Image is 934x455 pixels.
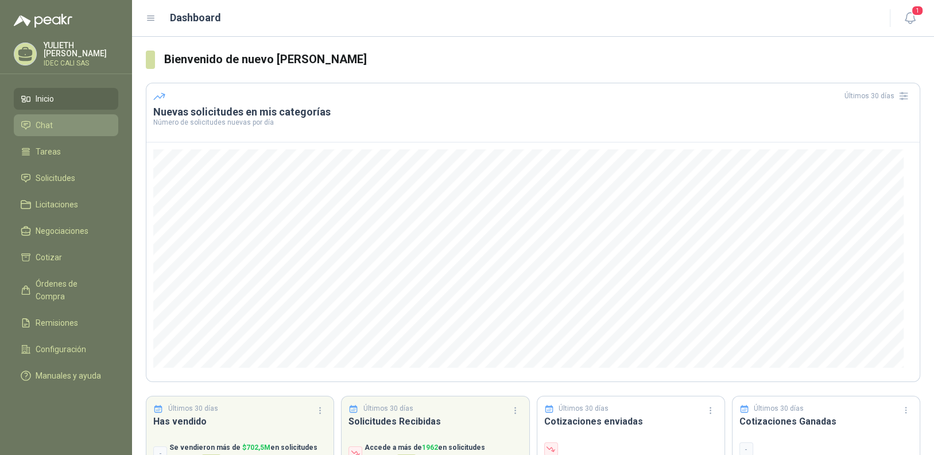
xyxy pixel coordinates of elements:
[36,145,61,158] span: Tareas
[544,414,718,429] h3: Cotizaciones enviadas
[422,444,438,452] span: 1962
[14,312,118,334] a: Remisiones
[911,5,924,16] span: 1
[36,119,53,132] span: Chat
[36,277,107,303] span: Órdenes de Compra
[36,251,62,264] span: Cotizar
[348,414,522,429] h3: Solicitudes Recibidas
[14,167,118,189] a: Solicitudes
[14,194,118,215] a: Licitaciones
[36,225,88,237] span: Negociaciones
[36,317,78,329] span: Remisiones
[559,403,609,414] p: Últimos 30 días
[170,10,221,26] h1: Dashboard
[36,172,75,184] span: Solicitudes
[242,444,270,452] span: $ 702,5M
[14,338,118,360] a: Configuración
[754,403,804,414] p: Últimos 30 días
[36,198,78,211] span: Licitaciones
[36,343,86,356] span: Configuración
[14,141,118,163] a: Tareas
[153,414,327,429] h3: Has vendido
[14,365,118,387] a: Manuales y ayuda
[14,220,118,242] a: Negociaciones
[739,414,913,429] h3: Cotizaciones Ganadas
[900,8,920,29] button: 1
[44,60,118,67] p: IDEC CALI SAS
[164,51,920,68] h3: Bienvenido de nuevo [PERSON_NAME]
[36,92,54,105] span: Inicio
[363,403,413,414] p: Últimos 30 días
[14,88,118,110] a: Inicio
[14,114,118,136] a: Chat
[14,14,72,28] img: Logo peakr
[153,119,913,126] p: Número de solicitudes nuevas por día
[14,273,118,307] a: Órdenes de Compra
[168,403,218,414] p: Últimos 30 días
[14,246,118,268] a: Cotizar
[844,87,913,105] div: Últimos 30 días
[153,105,913,119] h3: Nuevas solicitudes en mis categorías
[44,41,118,57] p: YULIETH [PERSON_NAME]
[36,369,101,382] span: Manuales y ayuda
